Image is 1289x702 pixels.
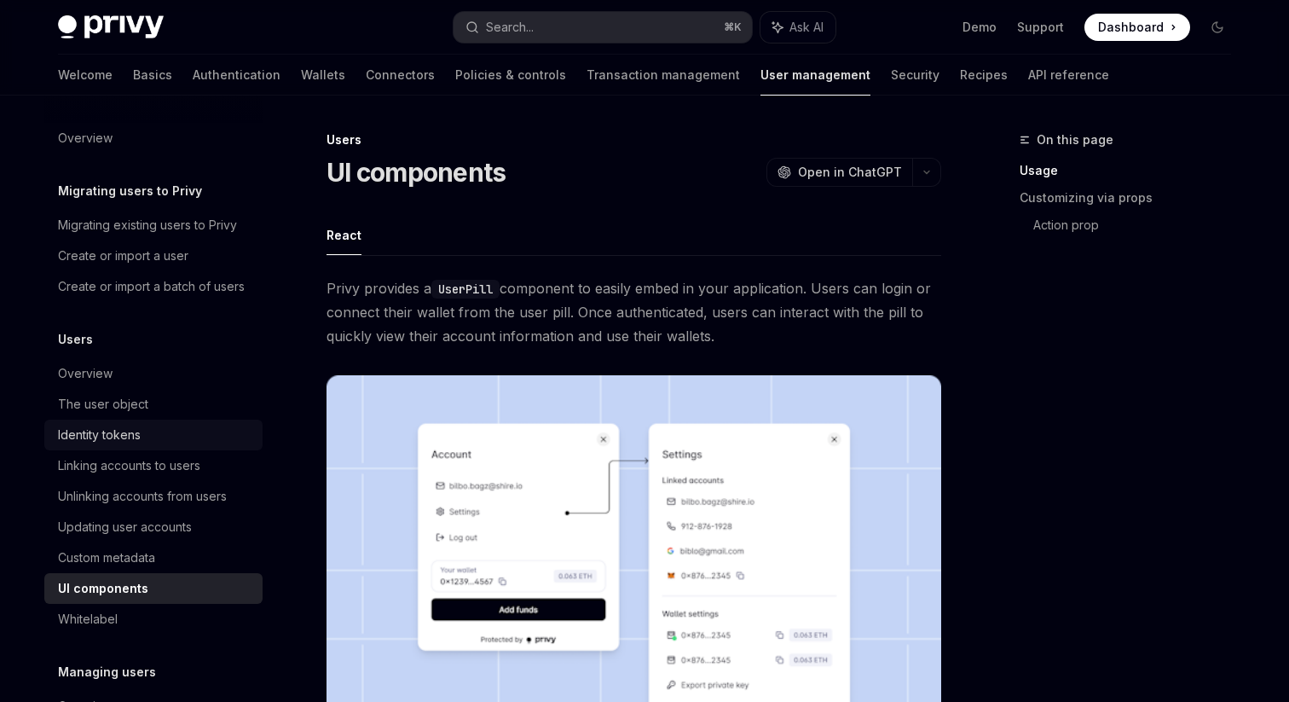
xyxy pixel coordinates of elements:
[133,55,172,96] a: Basics
[1020,184,1245,212] a: Customizing via props
[44,358,263,389] a: Overview
[58,578,148,599] div: UI components
[44,271,263,302] a: Create or import a batch of users
[962,19,997,36] a: Demo
[44,604,263,635] a: Whitelabel
[58,246,188,266] div: Create or import a user
[44,389,263,420] a: The user object
[431,280,500,299] code: UserPill
[1037,130,1113,150] span: On this page
[58,128,113,148] div: Overview
[455,55,566,96] a: Policies & controls
[58,15,164,39] img: dark logo
[1028,55,1109,96] a: API reference
[44,123,263,154] a: Overview
[587,55,740,96] a: Transaction management
[44,542,263,573] a: Custom metadata
[960,55,1008,96] a: Recipes
[454,12,752,43] button: Search...⌘K
[366,55,435,96] a: Connectors
[44,481,263,512] a: Unlinking accounts from users
[193,55,280,96] a: Authentication
[327,276,941,348] span: Privy provides a component to easily embed in your application. Users can login or connect their ...
[58,181,202,201] h5: Migrating users to Privy
[58,329,93,350] h5: Users
[301,55,345,96] a: Wallets
[44,241,263,271] a: Create or import a user
[760,12,835,43] button: Ask AI
[327,215,361,255] button: React
[1084,14,1190,41] a: Dashboard
[44,573,263,604] a: UI components
[58,486,227,507] div: Unlinking accounts from users
[1020,157,1245,184] a: Usage
[798,164,902,181] span: Open in ChatGPT
[58,394,148,415] div: The user object
[1017,19,1064,36] a: Support
[58,276,245,297] div: Create or import a batch of users
[327,157,506,188] h1: UI components
[58,517,192,537] div: Updating user accounts
[724,20,742,34] span: ⌘ K
[766,158,912,187] button: Open in ChatGPT
[1204,14,1231,41] button: Toggle dark mode
[58,455,200,476] div: Linking accounts to users
[1033,212,1245,239] a: Action prop
[891,55,939,96] a: Security
[58,55,113,96] a: Welcome
[58,363,113,384] div: Overview
[327,131,941,148] div: Users
[58,609,118,629] div: Whitelabel
[760,55,870,96] a: User management
[789,19,824,36] span: Ask AI
[486,17,534,38] div: Search...
[1098,19,1164,36] span: Dashboard
[44,210,263,241] a: Migrating existing users to Privy
[58,548,155,568] div: Custom metadata
[58,662,156,682] h5: Managing users
[44,450,263,481] a: Linking accounts to users
[58,215,237,235] div: Migrating existing users to Privy
[44,420,263,450] a: Identity tokens
[44,512,263,542] a: Updating user accounts
[58,425,141,445] div: Identity tokens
